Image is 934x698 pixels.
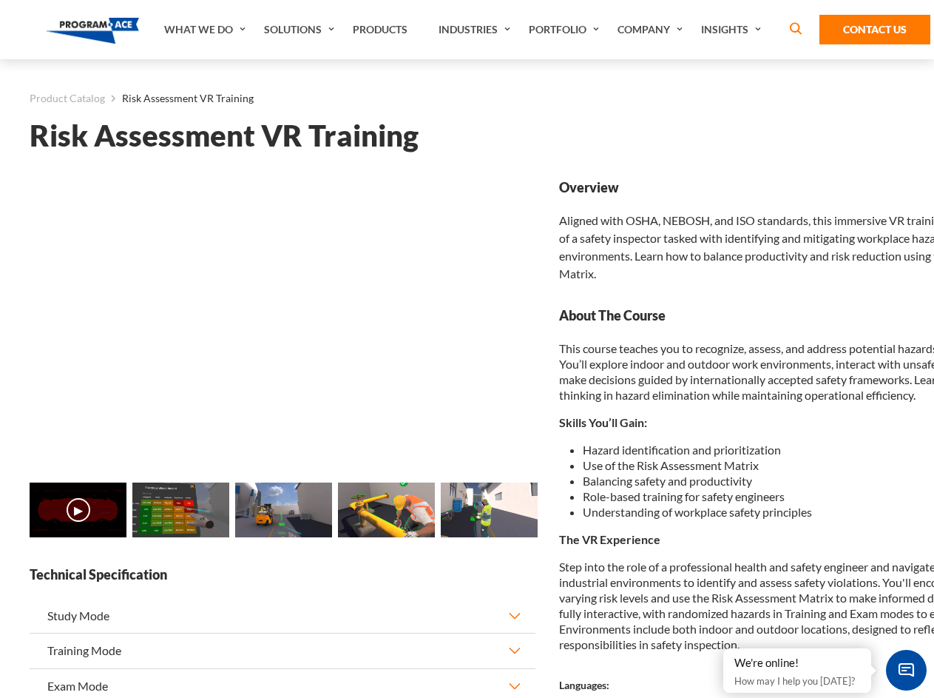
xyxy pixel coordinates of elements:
[30,483,126,537] img: Risk Assessment VR Training - Video 0
[132,483,229,537] img: Risk Assessment VR Training - Preview 1
[46,18,140,44] img: Program-Ace
[886,650,927,691] span: Chat Widget
[30,634,535,668] button: Training Mode
[734,672,860,690] p: How may I help you [DATE]?
[235,483,332,537] img: Risk Assessment VR Training - Preview 2
[30,89,105,108] a: Product Catalog
[30,178,535,463] iframe: Risk Assessment VR Training - Video 0
[559,679,609,691] strong: Languages:
[105,89,254,108] li: Risk Assessment VR Training
[338,483,435,537] img: Risk Assessment VR Training - Preview 3
[819,15,930,44] a: Contact Us
[441,483,538,537] img: Risk Assessment VR Training - Preview 4
[30,599,535,633] button: Study Mode
[67,498,90,522] button: ▶
[30,566,535,584] strong: Technical Specification
[734,656,860,671] div: We're online!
